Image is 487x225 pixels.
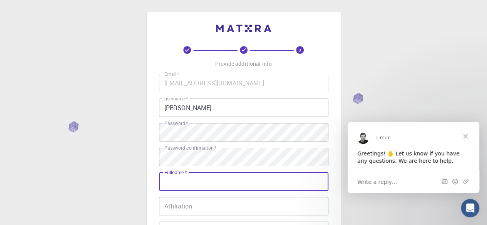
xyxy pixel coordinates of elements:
label: username [164,95,188,102]
iframe: Intercom live chat [461,199,479,217]
label: Password [164,120,188,127]
label: Password confirmation [164,145,216,151]
label: Email [164,71,179,77]
label: Fullname [164,169,187,176]
text: 3 [299,47,301,53]
iframe: Intercom live chat message [348,122,479,193]
p: Provide additional info [215,60,272,68]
